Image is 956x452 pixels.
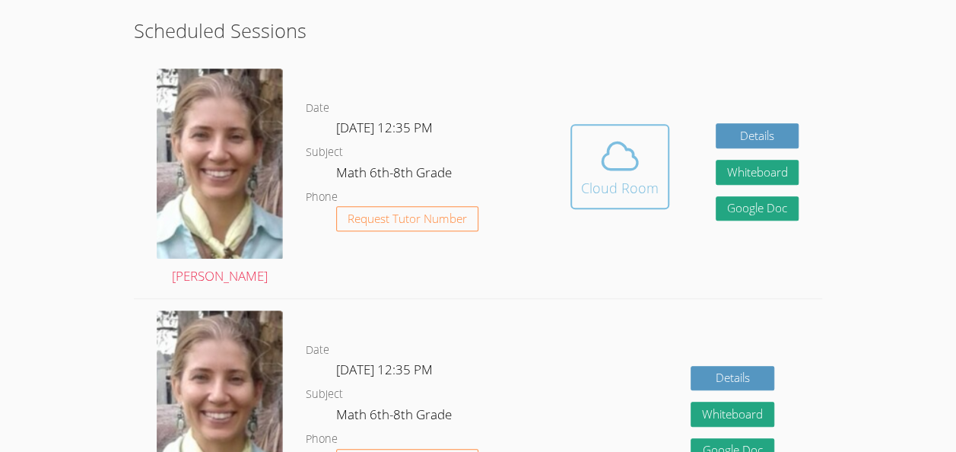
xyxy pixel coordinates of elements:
[581,177,659,199] div: Cloud Room
[306,385,343,404] dt: Subject
[157,68,283,258] img: Screenshot%202024-09-06%20202226%20-%20Cropped.png
[336,119,433,136] span: [DATE] 12:35 PM
[691,366,774,391] a: Details
[716,123,799,148] a: Details
[306,188,338,207] dt: Phone
[570,124,669,209] button: Cloud Room
[306,430,338,449] dt: Phone
[348,213,467,224] span: Request Tutor Number
[134,16,822,45] h2: Scheduled Sessions
[336,361,433,378] span: [DATE] 12:35 PM
[716,160,799,185] button: Whiteboard
[157,68,283,287] a: [PERSON_NAME]
[306,341,329,360] dt: Date
[691,402,774,427] button: Whiteboard
[336,162,455,188] dd: Math 6th-8th Grade
[336,206,478,231] button: Request Tutor Number
[306,99,329,118] dt: Date
[336,404,455,430] dd: Math 6th-8th Grade
[306,143,343,162] dt: Subject
[716,196,799,221] a: Google Doc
